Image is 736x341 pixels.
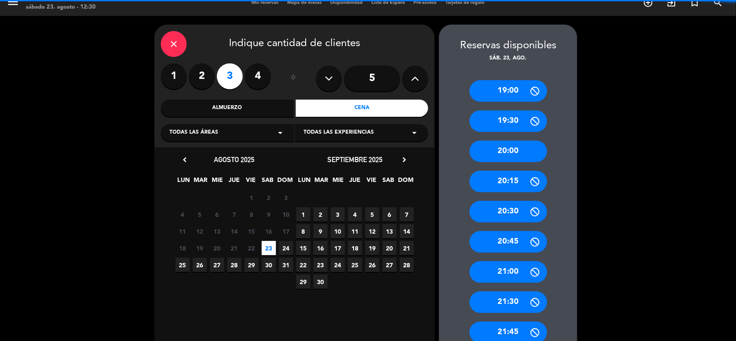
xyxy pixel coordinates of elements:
[400,155,409,164] i: chevron_right
[210,258,224,272] span: 27
[227,224,241,238] span: 14
[189,63,215,89] label: 2
[313,224,328,238] span: 9
[169,128,218,137] span: Todas las áreas
[262,258,276,272] span: 30
[400,241,414,255] span: 21
[313,241,328,255] span: 16
[180,155,189,164] i: chevron_left
[382,258,397,272] span: 27
[439,54,577,63] div: sáb. 23, ago.
[161,100,294,117] div: Almuerzo
[261,175,275,189] span: SAB
[296,224,310,238] span: 8
[296,100,429,117] div: Cena
[227,258,241,272] span: 28
[279,191,293,205] span: 3
[365,207,379,222] span: 5
[313,258,328,272] span: 23
[262,241,276,255] span: 23
[194,175,208,189] span: MAR
[244,224,259,238] span: 15
[214,155,254,164] span: agosto 2025
[331,175,345,189] span: MIE
[279,258,293,272] span: 31
[210,241,224,255] span: 20
[327,155,382,164] span: septiembre 2025
[313,275,328,289] span: 30
[382,207,397,222] span: 6
[409,128,420,138] i: arrow_drop_down
[348,175,362,189] span: JUE
[244,258,259,272] span: 29
[175,241,190,255] span: 18
[26,3,96,12] div: sábado 23. agosto - 12:30
[296,275,310,289] span: 29
[470,201,547,222] div: 20:30
[175,258,190,272] span: 25
[193,241,207,255] span: 19
[275,128,285,138] i: arrow_drop_down
[400,258,414,272] span: 28
[244,191,259,205] span: 1
[262,224,276,238] span: 16
[348,258,362,272] span: 25
[313,207,328,222] span: 2
[247,0,283,5] span: Mis reservas
[398,175,413,189] span: DOM
[193,258,207,272] span: 26
[367,0,409,5] span: Lista de Espera
[331,241,345,255] span: 17
[175,224,190,238] span: 11
[365,241,379,255] span: 19
[470,231,547,253] div: 20:45
[279,63,307,94] div: ó
[296,207,310,222] span: 1
[279,224,293,238] span: 17
[470,171,547,192] div: 20:15
[244,175,258,189] span: VIE
[283,0,326,5] span: Mapa de mesas
[304,128,374,137] span: Todas las experiencias
[161,63,187,89] label: 1
[296,258,310,272] span: 22
[400,207,414,222] span: 7
[382,241,397,255] span: 20
[409,0,441,5] span: Pre-acceso
[210,224,224,238] span: 13
[279,241,293,255] span: 24
[365,258,379,272] span: 26
[470,110,547,132] div: 19:30
[470,80,547,102] div: 19:00
[244,241,259,255] span: 22
[262,207,276,222] span: 9
[331,224,345,238] span: 10
[175,207,190,222] span: 4
[227,207,241,222] span: 7
[382,175,396,189] span: SAB
[441,0,489,5] span: Tarjetas de regalo
[470,141,547,162] div: 20:00
[227,175,241,189] span: JUE
[177,175,191,189] span: LUN
[348,207,362,222] span: 4
[382,224,397,238] span: 13
[278,175,292,189] span: DOM
[348,241,362,255] span: 18
[298,175,312,189] span: LUN
[193,224,207,238] span: 12
[314,175,329,189] span: MAR
[161,31,428,57] div: Indique cantidad de clientes
[227,241,241,255] span: 21
[365,175,379,189] span: VIE
[470,261,547,283] div: 21:00
[245,63,271,89] label: 4
[439,38,577,54] div: Reservas disponibles
[210,207,224,222] span: 6
[348,224,362,238] span: 11
[193,207,207,222] span: 5
[365,224,379,238] span: 12
[331,258,345,272] span: 24
[326,0,367,5] span: Disponibilidad
[169,39,179,49] i: close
